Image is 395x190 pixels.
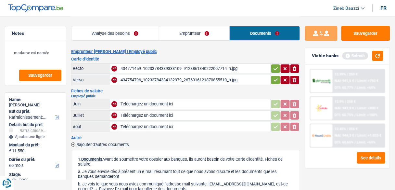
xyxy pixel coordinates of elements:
a: Emprunteur [159,26,230,40]
div: Août [73,124,108,129]
span: DTI: 60.75% [335,113,354,117]
div: Juin [73,102,108,106]
h3: Autre [71,136,300,140]
div: 12.99% | 259 € [335,72,358,76]
span: Limit: >800 € [358,106,379,110]
span: Limit: >1.033 € [358,133,382,138]
label: But du prêt: [9,109,61,114]
div: 12.9% | 258 € [335,100,356,104]
span: Limit: <65% [357,86,376,90]
span: Limit: <100% [357,113,378,117]
span: Limit: <65% [357,140,376,144]
button: Sauvegarder [341,26,390,41]
div: 434771459_10233784339333109_9128861340222007714_n.jpg [121,64,269,74]
h3: Fiches de salaire [71,89,300,93]
div: New leads [9,177,62,183]
div: Ajouter une ligne [9,134,62,139]
span: NAI: 941,5 € [335,79,354,83]
div: NA [111,124,117,130]
div: Viable banks [312,53,338,59]
div: Juillet [73,113,108,118]
span: Zineb Baazzi [334,6,359,11]
span: Rajouter d'autres documents [76,142,129,147]
div: NA [111,113,117,118]
img: TopCompare Logo [8,4,63,12]
span: Documents [81,157,102,162]
div: [PERSON_NAME] [9,102,62,108]
span: / [355,106,357,110]
span: / [355,140,356,144]
div: 434754796_10233784334132979_2676316121870855510_n.jpg [121,75,269,85]
button: Sauvegarder [19,70,61,81]
label: Durée du prêt: [9,157,61,162]
h3: Carte d'identité [71,57,300,61]
span: DTI: 60.77% [335,86,354,90]
span: / [355,113,356,117]
div: NA [111,66,117,72]
div: Refresh [342,52,368,59]
div: 12.45% | 256 € [335,127,358,131]
button: Rajouter d'autres documents [71,142,129,147]
img: Cofidis [312,103,331,113]
label: Montant du prêt: [9,142,61,148]
p: a. Je vous envoie dès à présent un e-mail résumant tout ce que nous avons discuté et les doc... [78,169,293,179]
p: 1. Avant de soumettre votre dossier aux banques, ils auront besoin de votre Carte d'identité, Fic... [78,157,293,167]
div: Verso [73,77,108,82]
button: See details [357,152,385,164]
span: NAI: 944,3 € [335,133,354,138]
span: / [355,86,356,90]
div: Name: [9,97,62,102]
div: NA [111,77,117,83]
a: Documents [230,26,300,40]
img: Record Credits [312,131,331,140]
h2: Employé public [71,94,300,98]
h5: Notes [12,31,59,36]
span: DTI: 60.65% [335,140,354,144]
div: Stage: [9,172,62,177]
div: fr [381,5,387,11]
span: Sauvegarder [28,73,52,77]
div: Recto [73,66,108,71]
span: Limit: >750 € [358,79,379,83]
h2: Emprunteur [PERSON_NAME] | Employé public [71,49,300,54]
span: NAI: 941,9 € [335,106,354,110]
div: Détails but du prêt [9,122,62,128]
span: / [355,79,357,83]
a: Zineb Baazzi [328,3,365,14]
img: AlphaCredit [312,78,331,84]
span: € [9,148,11,154]
a: Analyse des besoins [71,26,159,40]
span: / [355,133,357,138]
div: NA [111,101,117,107]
